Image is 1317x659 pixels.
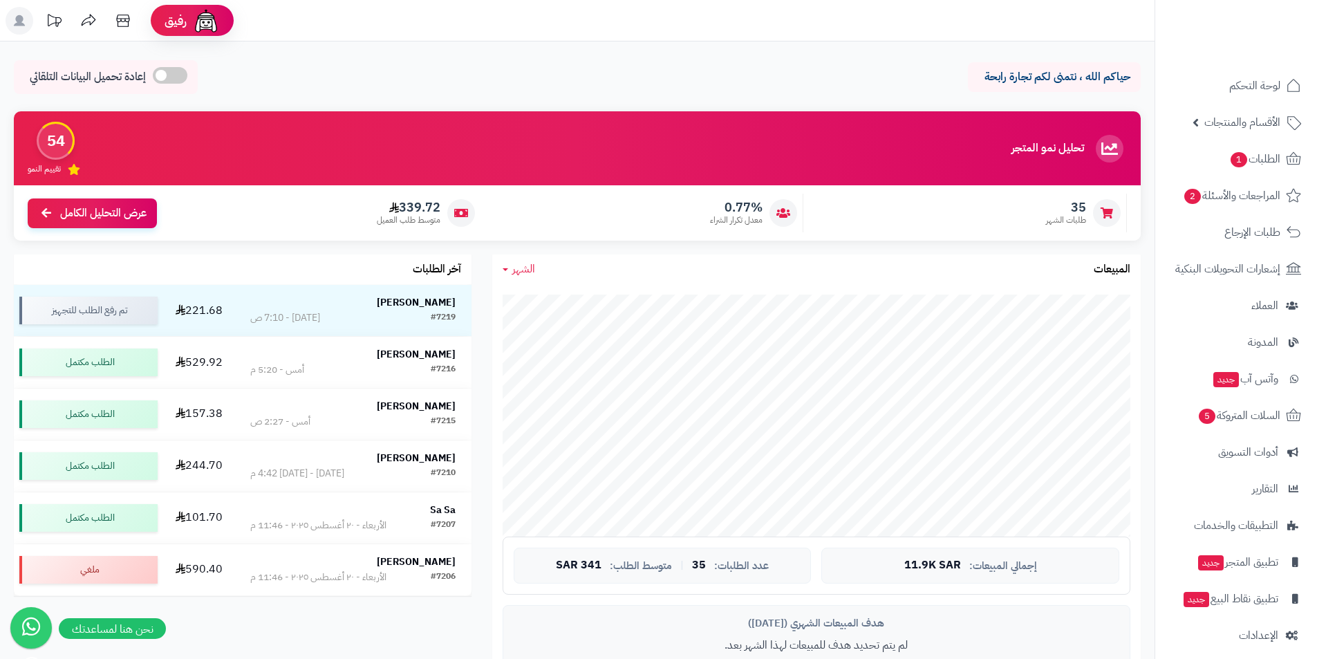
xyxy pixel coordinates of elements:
a: تطبيق نقاط البيعجديد [1164,582,1309,615]
div: ملغي [19,556,158,584]
a: أدوات التسويق [1164,436,1309,469]
span: 5 [1199,409,1215,424]
span: | [680,560,684,570]
span: الشهر [512,261,535,277]
span: التطبيقات والخدمات [1194,516,1278,535]
span: المدونة [1248,333,1278,352]
div: [DATE] - [DATE] 4:42 م [250,467,344,481]
span: التقارير [1252,479,1278,499]
span: متوسط طلب العميل [377,214,440,226]
a: المراجعات والأسئلة2 [1164,179,1309,212]
span: وآتس آب [1212,369,1278,389]
span: عرض التحليل الكامل [60,205,147,221]
span: أدوات التسويق [1218,443,1278,462]
a: لوحة التحكم [1164,69,1309,102]
a: وآتس آبجديد [1164,362,1309,396]
a: الإعدادات [1164,619,1309,652]
span: تطبيق المتجر [1197,553,1278,572]
div: الطلب مكتمل [19,349,158,376]
h3: تحليل نمو المتجر [1011,142,1084,155]
div: #7207 [431,519,456,532]
span: 0.77% [710,200,763,215]
strong: [PERSON_NAME] [377,399,456,414]
span: 341 SAR [556,559,601,572]
span: إعادة تحميل البيانات التلقائي [30,69,146,85]
a: العملاء [1164,289,1309,322]
span: تقييم النمو [28,163,61,175]
span: الأقسام والمنتجات [1204,113,1280,132]
span: إجمالي المبيعات: [969,560,1037,572]
span: 11.9K SAR [904,559,961,572]
span: 35 [1046,200,1086,215]
div: هدف المبيعات الشهري ([DATE]) [514,616,1119,631]
span: لوحة التحكم [1229,76,1280,95]
a: تطبيق المتجرجديد [1164,546,1309,579]
div: #7210 [431,467,456,481]
span: جديد [1184,592,1209,607]
a: المدونة [1164,326,1309,359]
a: عرض التحليل الكامل [28,198,157,228]
td: 244.70 [163,440,234,492]
a: تحديثات المنصة [37,7,71,38]
div: الطلب مكتمل [19,452,158,480]
span: المراجعات والأسئلة [1183,186,1280,205]
h3: آخر الطلبات [413,263,461,276]
div: أمس - 2:27 ص [250,415,310,429]
a: الطلبات1 [1164,142,1309,176]
span: عدد الطلبات: [714,560,769,572]
span: 339.72 [377,200,440,215]
span: 1 [1231,152,1247,167]
div: #7219 [431,311,456,325]
span: العملاء [1251,296,1278,315]
td: 590.40 [163,544,234,595]
div: الطلب مكتمل [19,400,158,428]
strong: [PERSON_NAME] [377,347,456,362]
td: 101.70 [163,492,234,544]
strong: [PERSON_NAME] [377,451,456,465]
div: الطلب مكتمل [19,504,158,532]
span: السلات المتروكة [1197,406,1280,425]
span: طلبات الشهر [1046,214,1086,226]
p: لم يتم تحديد هدف للمبيعات لهذا الشهر بعد. [514,638,1119,653]
div: الأربعاء - ٢٠ أغسطس ٢٠٢٥ - 11:46 م [250,519,386,532]
strong: [PERSON_NAME] [377,555,456,569]
span: متوسط الطلب: [610,560,672,572]
div: الأربعاء - ٢٠ أغسطس ٢٠٢٥ - 11:46 م [250,570,386,584]
td: 529.92 [163,337,234,388]
div: أمس - 5:20 م [250,363,304,377]
div: [DATE] - 7:10 ص [250,311,320,325]
div: تم رفع الطلب للتجهيز [19,297,158,324]
div: #7206 [431,570,456,584]
span: 35 [692,559,706,572]
a: الشهر [503,261,535,277]
img: ai-face.png [192,7,220,35]
a: إشعارات التحويلات البنكية [1164,252,1309,286]
span: الإعدادات [1239,626,1278,645]
div: #7216 [431,363,456,377]
a: طلبات الإرجاع [1164,216,1309,249]
td: 157.38 [163,389,234,440]
strong: Sa Sa [430,503,456,517]
span: معدل تكرار الشراء [710,214,763,226]
a: التطبيقات والخدمات [1164,509,1309,542]
p: حياكم الله ، نتمنى لكم تجارة رابحة [978,69,1130,85]
span: جديد [1213,372,1239,387]
span: إشعارات التحويلات البنكية [1175,259,1280,279]
span: تطبيق نقاط البيع [1182,589,1278,609]
span: طلبات الإرجاع [1224,223,1280,242]
div: #7215 [431,415,456,429]
span: رفيق [165,12,187,29]
span: جديد [1198,555,1224,570]
span: 2 [1184,189,1201,204]
strong: [PERSON_NAME] [377,295,456,310]
span: الطلبات [1229,149,1280,169]
a: السلات المتروكة5 [1164,399,1309,432]
td: 221.68 [163,285,234,336]
h3: المبيعات [1094,263,1130,276]
a: التقارير [1164,472,1309,505]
